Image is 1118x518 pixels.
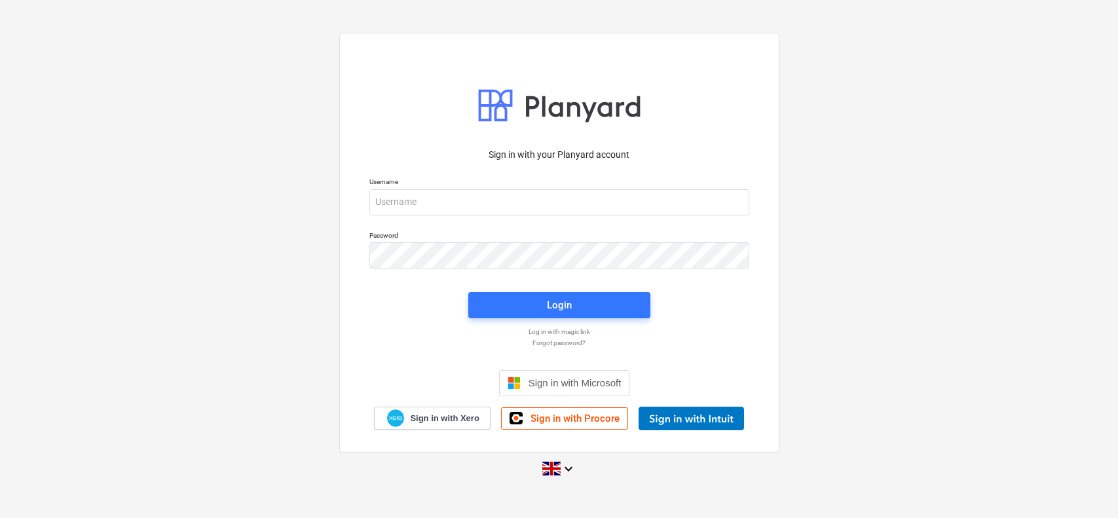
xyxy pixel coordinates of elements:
a: Sign in with Procore [501,407,628,430]
p: Sign in with your Planyard account [369,148,749,162]
img: Microsoft logo [508,377,521,390]
a: Sign in with Xero [374,407,491,430]
span: Sign in with Microsoft [529,377,622,388]
a: Forgot password? [363,339,756,347]
div: Login [547,297,572,314]
span: Sign in with Procore [531,413,620,424]
p: Password [369,231,749,242]
span: Sign in with Xero [410,413,479,424]
a: Log in with magic link [363,327,756,336]
img: Xero logo [387,409,404,427]
p: Username [369,177,749,189]
button: Login [468,292,650,318]
input: Username [369,189,749,215]
i: keyboard_arrow_down [561,461,576,477]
